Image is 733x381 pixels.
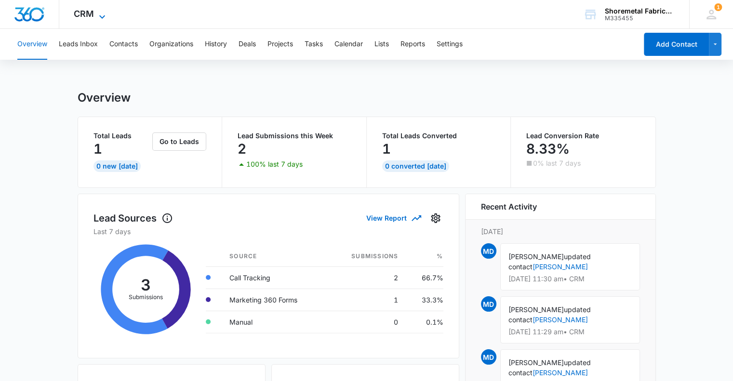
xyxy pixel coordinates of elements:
p: 8.33% [526,141,570,157]
button: Tasks [305,29,323,60]
div: notifications count [714,3,722,11]
td: 1 [327,289,406,311]
td: 33.3% [406,289,443,311]
button: Contacts [109,29,138,60]
button: Add Contact [644,33,709,56]
span: MD [481,296,496,312]
p: Last 7 days [93,226,443,236]
td: 66.7% [406,266,443,289]
td: Marketing 360 Forms [222,289,327,311]
p: 100% last 7 days [246,161,303,168]
a: Go to Leads [152,137,206,145]
span: CRM [74,9,94,19]
p: [DATE] 11:30 am • CRM [508,276,632,282]
p: Total Leads [93,132,151,139]
span: 1 [714,3,722,11]
p: 1 [93,141,102,157]
h1: Lead Sources [93,211,173,225]
div: account name [605,7,675,15]
td: Call Tracking [222,266,327,289]
td: Manual [222,311,327,333]
p: [DATE] [481,226,640,236]
button: Settings [437,29,463,60]
span: MD [481,349,496,365]
p: Lead Conversion Rate [526,132,640,139]
th: Source [222,246,327,267]
div: 0 New [DATE] [93,160,141,172]
td: 0.1% [406,311,443,333]
div: 0 Converted [DATE] [382,160,449,172]
td: 2 [327,266,406,289]
a: [PERSON_NAME] [533,263,588,271]
button: View Report [366,210,420,226]
span: [PERSON_NAME] [508,358,564,367]
button: Go to Leads [152,132,206,151]
button: Deals [239,29,256,60]
button: Overview [17,29,47,60]
a: [PERSON_NAME] [533,368,588,377]
th: Submissions [327,246,406,267]
span: [PERSON_NAME] [508,252,564,261]
span: MD [481,243,496,259]
p: 2 [238,141,246,157]
button: Lists [374,29,389,60]
p: 0% last 7 days [533,160,581,167]
h6: Recent Activity [481,201,537,212]
span: [PERSON_NAME] [508,305,564,314]
button: Settings [428,210,443,226]
p: Lead Submissions this Week [238,132,351,139]
p: [DATE] 11:29 am • CRM [508,328,632,335]
div: account id [605,15,675,22]
button: Calendar [334,29,363,60]
p: Total Leads Converted [382,132,495,139]
h1: Overview [78,91,131,105]
button: Organizations [149,29,193,60]
a: [PERSON_NAME] [533,315,588,324]
th: % [406,246,443,267]
p: 1 [382,141,391,157]
button: Reports [400,29,425,60]
td: 0 [327,311,406,333]
button: Projects [267,29,293,60]
button: Leads Inbox [59,29,98,60]
button: History [205,29,227,60]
